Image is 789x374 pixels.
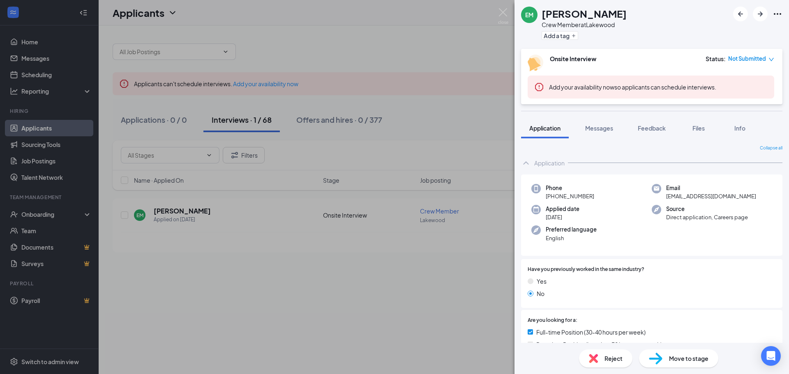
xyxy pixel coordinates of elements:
svg: Plus [571,33,576,38]
span: Have you previously worked in the same industry? [528,266,644,273]
span: Email [666,184,756,192]
span: so applicants can schedule interviews. [549,83,716,91]
button: ArrowLeftNew [733,7,748,21]
div: Application [534,159,565,167]
span: [PHONE_NUMBER] [546,192,594,200]
span: Full-time Position (30-40 hours per week) [536,328,646,337]
div: Crew Member at Lakewood [542,21,627,29]
span: Messages [585,124,613,132]
span: Info [734,124,745,132]
span: No [537,289,544,298]
span: [EMAIL_ADDRESS][DOMAIN_NAME] [666,192,756,200]
span: down [768,57,774,62]
div: Status : [706,55,726,63]
button: PlusAdd a tag [542,31,578,40]
span: Part-time Position (less than 30 hours per week) [536,340,662,349]
span: Phone [546,184,594,192]
span: Applied date [546,205,579,213]
span: Source [666,205,748,213]
span: Collapse all [760,145,782,151]
div: EM [525,11,533,19]
span: Direct application, Careers page [666,213,748,221]
span: English [546,234,597,242]
button: ArrowRight [753,7,768,21]
span: Reject [604,354,623,363]
span: Application [529,124,561,132]
span: Feedback [638,124,666,132]
span: Are you looking for a: [528,317,577,324]
h1: [PERSON_NAME] [542,7,627,21]
b: Onsite Interview [550,55,596,62]
span: Not Submitted [728,55,766,63]
span: Yes [537,277,547,286]
span: Preferred language [546,225,597,234]
svg: ArrowLeftNew [736,9,745,19]
svg: ChevronUp [521,158,531,168]
span: [DATE] [546,213,579,221]
span: Move to stage [669,354,708,363]
svg: Error [534,82,544,92]
svg: Ellipses [773,9,782,19]
svg: ArrowRight [755,9,765,19]
span: Files [692,124,705,132]
div: Open Intercom Messenger [761,346,781,366]
button: Add your availability now [549,83,614,91]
